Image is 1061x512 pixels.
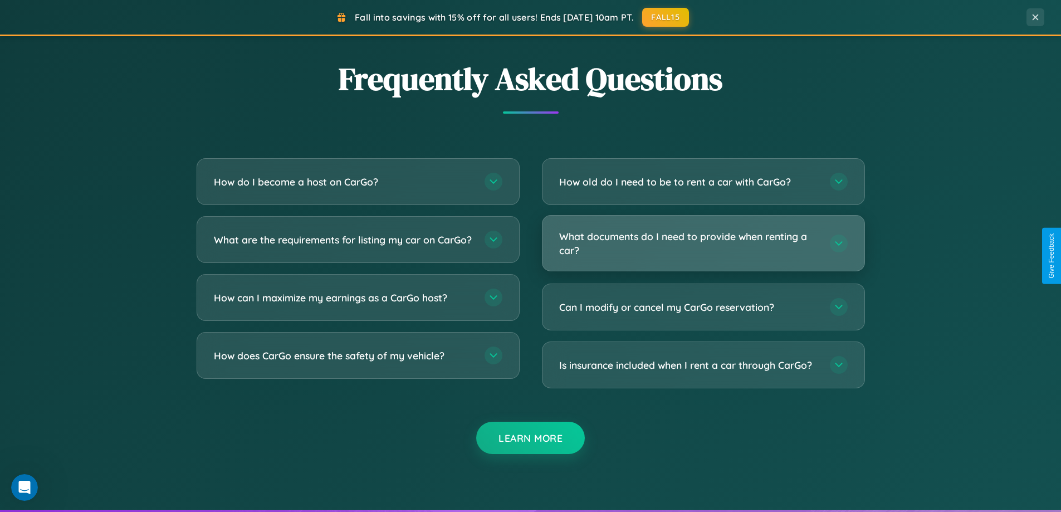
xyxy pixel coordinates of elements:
button: Learn More [476,422,585,454]
h3: Is insurance included when I rent a car through CarGo? [559,358,819,372]
h3: How does CarGo ensure the safety of my vehicle? [214,349,473,363]
span: Fall into savings with 15% off for all users! Ends [DATE] 10am PT. [355,12,634,23]
div: Give Feedback [1048,233,1055,279]
h3: How do I become a host on CarGo? [214,175,473,189]
h3: What are the requirements for listing my car on CarGo? [214,233,473,247]
h3: What documents do I need to provide when renting a car? [559,230,819,257]
iframe: Intercom live chat [11,474,38,501]
h3: How old do I need to be to rent a car with CarGo? [559,175,819,189]
h2: Frequently Asked Questions [197,57,865,100]
h3: How can I maximize my earnings as a CarGo host? [214,291,473,305]
h3: Can I modify or cancel my CarGo reservation? [559,300,819,314]
button: FALL15 [642,8,689,27]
